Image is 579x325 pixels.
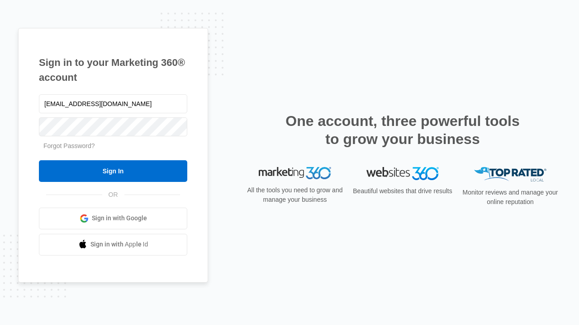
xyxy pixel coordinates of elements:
[244,186,346,204] p: All the tools you need to grow and manage your business
[39,160,187,182] input: Sign In
[92,214,147,223] span: Sign in with Google
[39,208,187,229] a: Sign in with Google
[39,94,187,113] input: Email
[39,55,187,85] h1: Sign in to your Marketing 360® account
[43,142,95,149] a: Forgot Password?
[39,234,187,255] a: Sign in with Apple Id
[352,186,453,196] p: Beautiful websites that drive results
[259,167,331,180] img: Marketing 360
[90,240,148,249] span: Sign in with Apple Id
[474,167,546,182] img: Top Rated Local
[366,167,439,180] img: Websites 360
[460,188,561,207] p: Monitor reviews and manage your online reputation
[283,112,522,148] h2: One account, three powerful tools to grow your business
[102,190,124,200] span: OR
